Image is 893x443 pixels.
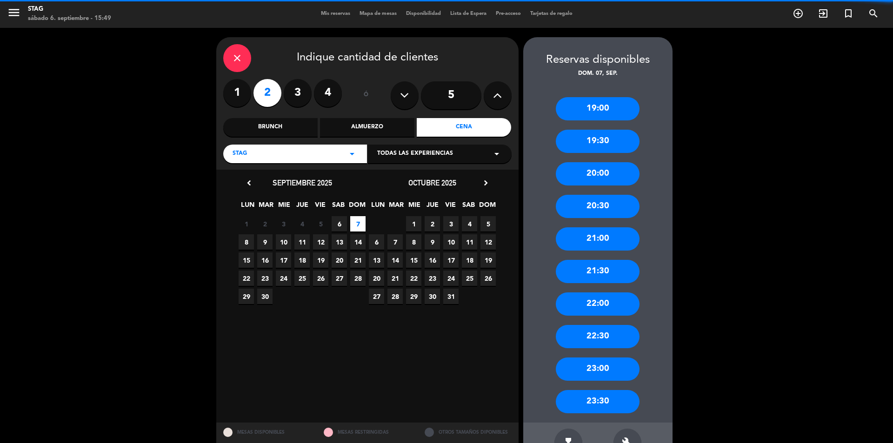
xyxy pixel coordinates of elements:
i: chevron_left [244,178,254,188]
span: MAR [388,199,404,215]
i: search [868,8,879,19]
div: 20:00 [556,162,640,185]
span: 26 [480,271,496,286]
span: 28 [387,289,403,304]
span: 4 [462,216,477,231]
span: 18 [462,252,477,268]
div: Almuerzo [320,118,414,137]
span: 21 [387,271,403,286]
span: DOM [349,199,364,215]
span: LUN [240,199,255,215]
span: septiembre 2025 [273,178,332,187]
div: Brunch [223,118,318,137]
i: chevron_right [481,178,491,188]
span: 20 [332,252,347,268]
div: 23:00 [556,357,640,381]
div: 22:30 [556,325,640,348]
span: SAB [461,199,476,215]
span: Todas las experiencias [377,149,453,159]
span: 14 [387,252,403,268]
div: 21:30 [556,260,640,283]
span: 9 [257,234,273,250]
span: 5 [313,216,328,231]
span: 13 [332,234,347,250]
span: 23 [257,271,273,286]
span: 21 [350,252,366,268]
span: 9 [425,234,440,250]
i: close [232,53,243,64]
div: sábado 6. septiembre - 15:49 [28,14,111,23]
span: 12 [313,234,328,250]
span: 6 [332,216,347,231]
span: 25 [462,271,477,286]
span: 17 [443,252,459,268]
span: JUE [425,199,440,215]
span: MIE [276,199,292,215]
span: DOM [479,199,494,215]
div: 19:00 [556,97,640,120]
span: JUE [294,199,310,215]
span: Disponibilidad [401,11,446,16]
span: 24 [443,271,459,286]
label: 2 [253,79,281,107]
span: 24 [276,271,291,286]
span: STAG [233,149,247,159]
span: 28 [350,271,366,286]
i: add_circle_outline [793,8,804,19]
span: MIE [407,199,422,215]
div: Indique cantidad de clientes [223,44,512,72]
span: 19 [480,252,496,268]
span: 15 [239,252,254,268]
div: 20:30 [556,195,640,218]
span: SAB [331,199,346,215]
span: 13 [369,252,384,268]
span: 2 [425,216,440,231]
span: 4 [294,216,310,231]
button: menu [7,6,21,23]
div: MESAS DISPONIBLES [216,423,317,443]
span: 11 [294,234,310,250]
div: Cena [417,118,511,137]
span: 27 [332,271,347,286]
span: 18 [294,252,310,268]
span: 3 [443,216,459,231]
span: 7 [350,216,366,231]
span: 29 [239,289,254,304]
span: Mapa de mesas [355,11,401,16]
i: turned_in_not [843,8,854,19]
span: Mis reservas [316,11,355,16]
span: 11 [462,234,477,250]
span: 19 [313,252,328,268]
span: 30 [425,289,440,304]
label: 3 [284,79,312,107]
span: VIE [313,199,328,215]
i: menu [7,6,21,20]
span: 29 [406,289,421,304]
span: 2 [257,216,273,231]
div: 21:00 [556,227,640,251]
div: STAG [28,5,111,14]
span: 17 [276,252,291,268]
span: 15 [406,252,421,268]
span: 16 [257,252,273,268]
div: dom. 07, sep. [523,69,673,79]
span: 1 [406,216,421,231]
span: 6 [369,234,384,250]
span: 22 [406,271,421,286]
span: MAR [258,199,273,215]
i: arrow_drop_down [347,148,358,159]
span: 1 [239,216,254,231]
span: 16 [425,252,440,268]
label: 4 [314,79,342,107]
div: 19:30 [556,130,640,153]
span: 8 [239,234,254,250]
span: Pre-acceso [491,11,526,16]
i: exit_to_app [818,8,829,19]
span: 10 [443,234,459,250]
span: 3 [276,216,291,231]
div: OTROS TAMAÑOS DIPONIBLES [418,423,519,443]
span: Tarjetas de regalo [526,11,577,16]
span: VIE [443,199,458,215]
span: 20 [369,271,384,286]
i: arrow_drop_down [491,148,502,159]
